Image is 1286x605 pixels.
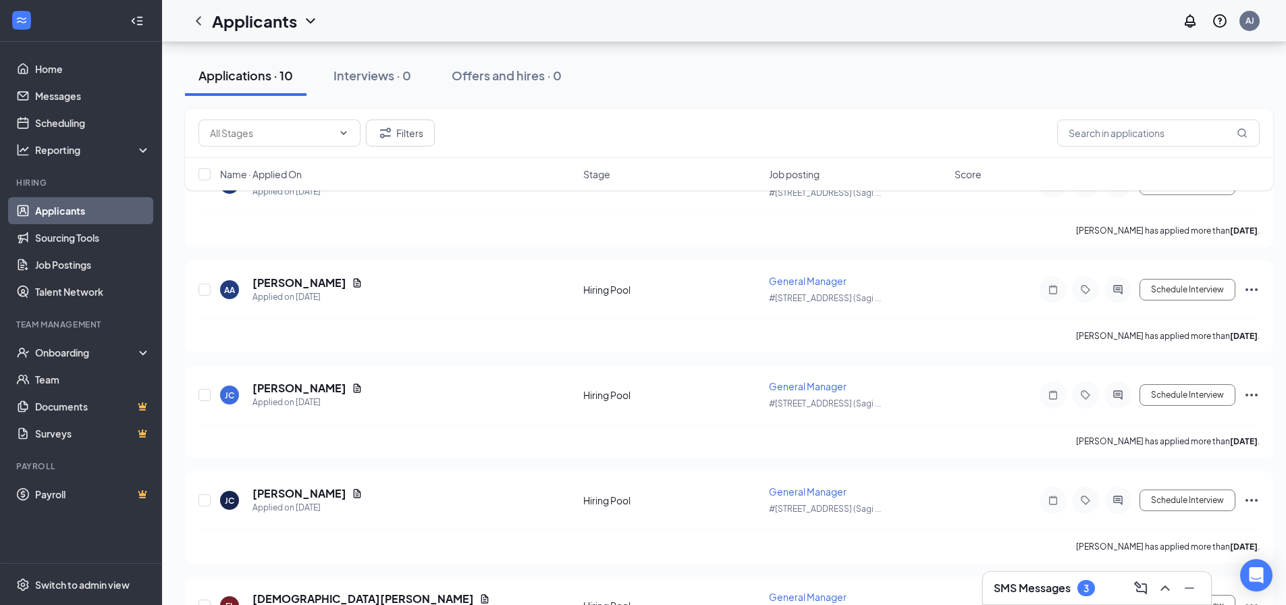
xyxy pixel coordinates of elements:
[1154,577,1176,599] button: ChevronUp
[1077,495,1094,506] svg: Tag
[16,461,148,472] div: Payroll
[769,275,847,287] span: General Manager
[210,126,333,140] input: All Stages
[366,120,435,147] button: Filter Filters
[769,293,881,303] span: #[STREET_ADDRESS] (Sagi ...
[1076,541,1260,552] p: [PERSON_NAME] has applied more than .
[1077,390,1094,400] svg: Tag
[994,581,1071,596] h3: SMS Messages
[35,278,151,305] a: Talent Network
[1045,284,1061,295] svg: Note
[1157,580,1173,596] svg: ChevronUp
[1243,492,1260,508] svg: Ellipses
[1076,225,1260,236] p: [PERSON_NAME] has applied more than .
[252,501,363,515] div: Applied on [DATE]
[35,251,151,278] a: Job Postings
[1237,128,1248,138] svg: MagnifyingGlass
[35,481,151,508] a: PayrollCrown
[583,167,610,181] span: Stage
[352,383,363,394] svg: Document
[1077,284,1094,295] svg: Tag
[15,14,28,27] svg: WorkstreamLogo
[198,67,293,84] div: Applications · 10
[1076,330,1260,342] p: [PERSON_NAME] has applied more than .
[16,346,30,359] svg: UserCheck
[333,67,411,84] div: Interviews · 0
[1181,580,1198,596] svg: Minimize
[1245,15,1254,26] div: AJ
[35,393,151,420] a: DocumentsCrown
[1230,331,1258,341] b: [DATE]
[1243,282,1260,298] svg: Ellipses
[769,380,847,392] span: General Manager
[583,388,761,402] div: Hiring Pool
[1045,390,1061,400] svg: Note
[16,319,148,330] div: Team Management
[769,167,820,181] span: Job posting
[35,578,130,591] div: Switch to admin view
[1140,279,1235,300] button: Schedule Interview
[35,197,151,224] a: Applicants
[252,290,363,304] div: Applied on [DATE]
[1182,13,1198,29] svg: Notifications
[224,284,235,296] div: AA
[1083,583,1089,594] div: 3
[35,366,151,393] a: Team
[352,488,363,499] svg: Document
[1130,577,1152,599] button: ComposeMessage
[1140,384,1235,406] button: Schedule Interview
[35,109,151,136] a: Scheduling
[35,143,151,157] div: Reporting
[769,504,881,514] span: #[STREET_ADDRESS] (Sagi ...
[220,167,302,181] span: Name · Applied On
[1076,436,1260,447] p: [PERSON_NAME] has applied more than .
[352,278,363,288] svg: Document
[1110,390,1126,400] svg: ActiveChat
[338,128,349,138] svg: ChevronDown
[479,594,490,604] svg: Document
[1243,387,1260,403] svg: Ellipses
[769,591,847,603] span: General Manager
[35,224,151,251] a: Sourcing Tools
[252,396,363,409] div: Applied on [DATE]
[302,13,319,29] svg: ChevronDown
[1110,495,1126,506] svg: ActiveChat
[225,495,234,506] div: JC
[1179,577,1200,599] button: Minimize
[583,283,761,296] div: Hiring Pool
[225,390,234,401] div: JC
[1230,226,1258,236] b: [DATE]
[1045,495,1061,506] svg: Note
[35,55,151,82] a: Home
[35,82,151,109] a: Messages
[1230,436,1258,446] b: [DATE]
[452,67,562,84] div: Offers and hires · 0
[769,485,847,498] span: General Manager
[1240,559,1272,591] div: Open Intercom Messenger
[583,494,761,507] div: Hiring Pool
[1140,490,1235,511] button: Schedule Interview
[1212,13,1228,29] svg: QuestionInfo
[252,275,346,290] h5: [PERSON_NAME]
[16,143,30,157] svg: Analysis
[130,14,144,28] svg: Collapse
[1133,580,1149,596] svg: ComposeMessage
[35,346,139,359] div: Onboarding
[252,486,346,501] h5: [PERSON_NAME]
[1110,284,1126,295] svg: ActiveChat
[1057,120,1260,147] input: Search in applications
[16,578,30,591] svg: Settings
[212,9,297,32] h1: Applicants
[377,125,394,141] svg: Filter
[252,381,346,396] h5: [PERSON_NAME]
[16,177,148,188] div: Hiring
[35,420,151,447] a: SurveysCrown
[190,13,207,29] svg: ChevronLeft
[769,398,881,409] span: #[STREET_ADDRESS] (Sagi ...
[1230,542,1258,552] b: [DATE]
[955,167,982,181] span: Score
